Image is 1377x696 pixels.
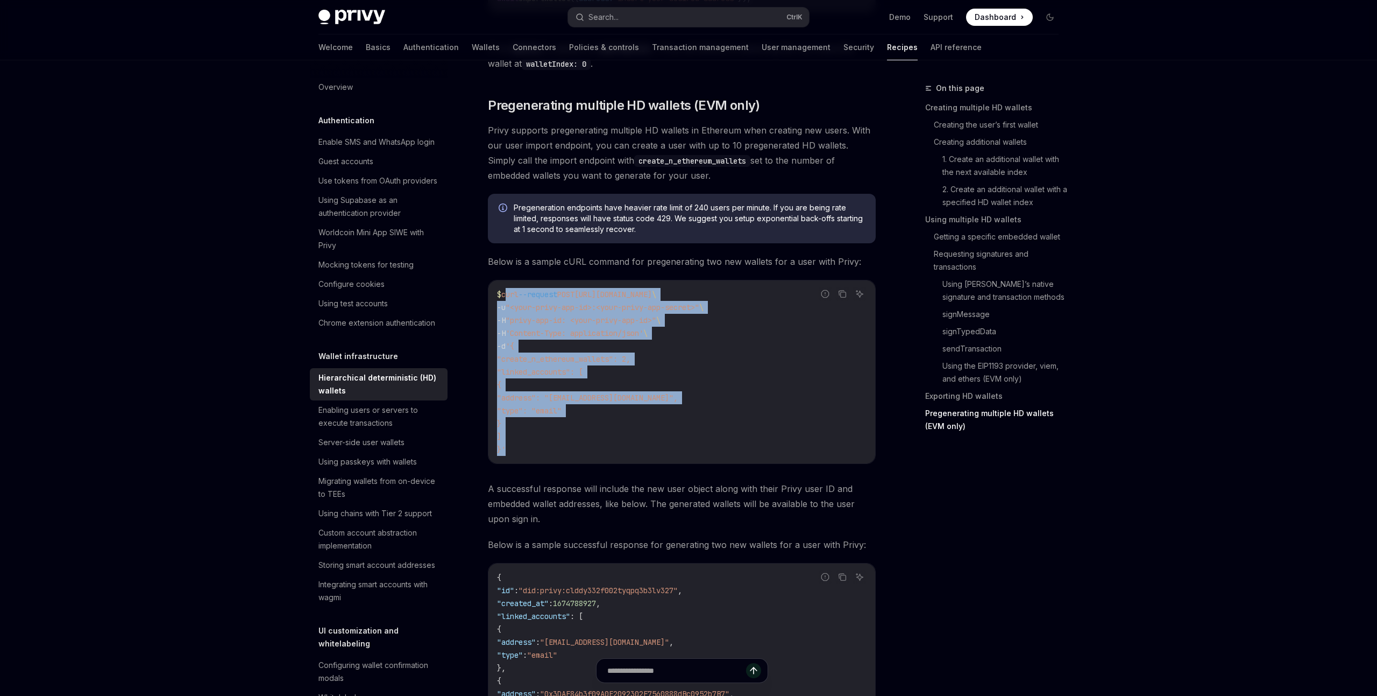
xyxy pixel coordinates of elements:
a: Custom account abstraction implementation [310,523,448,556]
span: On this page [936,82,984,95]
a: User management [762,34,831,60]
span: "address" [497,637,536,647]
span: -H [497,315,506,325]
button: Ask AI [853,570,867,584]
a: Transaction management [652,34,749,60]
span: Pregenerating multiple HD wallets (EVM only) [488,97,760,114]
h5: Authentication [318,114,374,127]
a: Using test accounts [310,294,448,313]
span: , [596,599,600,608]
span: Ctrl K [786,13,803,22]
a: Hierarchical deterministic (HD) wallets [310,368,448,400]
a: Creating additional wallets [934,133,1067,151]
a: Using the EIP1193 provider, viem, and ethers (EVM only) [942,357,1067,388]
span: --request [519,290,557,299]
span: -u [497,303,506,312]
a: Creating multiple HD wallets [925,99,1067,116]
span: "<your-privy-app-id>:<your-privy-app-secret>" [506,303,699,312]
div: Server-side user wallets [318,436,404,449]
a: Enable SMS and WhatsApp login [310,132,448,152]
a: Requesting signatures and transactions [934,245,1067,276]
a: Using passkeys with wallets [310,452,448,472]
div: Worldcoin Mini App SIWE with Privy [318,226,441,252]
span: : [ [570,611,583,621]
div: Storing smart account addresses [318,559,435,572]
button: Toggle dark mode [1041,9,1059,26]
div: Using Supabase as an authentication provider [318,194,441,220]
h5: UI customization and whitelabeling [318,624,448,650]
a: Guest accounts [310,152,448,171]
button: Copy the contents from the code block [835,570,849,584]
span: { [497,380,501,390]
span: Privy supports pregenerating multiple HD wallets in Ethereum when creating new users. With our us... [488,123,876,183]
span: , [669,637,673,647]
svg: Info [499,203,509,214]
a: Policies & controls [569,34,639,60]
a: Using [PERSON_NAME]’s native signature and transaction methods [942,276,1067,306]
a: Chrome extension authentication [310,313,448,333]
span: -H [497,328,506,338]
span: "did:privy:clddy332f002tyqpq3b3lv327" [519,586,678,595]
code: create_n_ethereum_wallets [634,155,750,167]
span: : [523,650,527,660]
span: 1674788927 [553,599,596,608]
button: Send message [746,663,761,678]
a: Basics [366,34,391,60]
span: "privy-app-id: <your-privy-app-id>" [506,315,656,325]
div: Migrating wallets from on-device to TEEs [318,475,441,501]
span: [URL][DOMAIN_NAME] [574,290,652,299]
a: Enabling users or servers to execute transactions [310,400,448,433]
span: \ [699,303,704,312]
a: Getting a specific embedded wallet [934,228,1067,245]
a: sendTransaction [942,340,1067,357]
a: Migrating wallets from on-device to TEEs [310,472,448,504]
span: Pregeneration endpoints have heavier rate limit of 240 users per minute. If you are being rate li... [514,202,865,235]
a: Dashboard [966,9,1033,26]
div: Use tokens from OAuth providers [318,174,437,187]
a: 1. Create an additional wallet with the next available index [942,151,1067,181]
button: Search...CtrlK [568,8,809,27]
span: "email" [527,650,557,660]
button: Report incorrect code [818,287,832,301]
span: , [678,586,682,595]
span: { [497,624,501,634]
span: "linked_accounts" [497,611,570,621]
div: Using chains with Tier 2 support [318,507,432,520]
div: Chrome extension authentication [318,317,435,329]
span: $ [497,290,501,299]
a: Recipes [887,34,918,60]
a: Connectors [513,34,556,60]
div: Overview [318,81,353,94]
span: : [536,637,540,647]
a: API reference [931,34,982,60]
h5: Wallet infrastructure [318,350,398,363]
span: "type": "email" [497,406,562,416]
a: Integrating smart accounts with wagmi [310,575,448,607]
a: Demo [889,12,911,23]
div: Configure cookies [318,278,385,291]
div: Enable SMS and WhatsApp login [318,136,435,149]
div: Enabling users or servers to execute transactions [318,404,441,430]
div: Configuring wallet confirmation modals [318,659,441,685]
span: \ [652,290,656,299]
a: signTypedData [942,323,1067,340]
img: dark logo [318,10,385,25]
a: Overview [310,78,448,97]
a: Using chains with Tier 2 support [310,504,448,523]
button: Ask AI [853,287,867,301]
a: Configuring wallet confirmation modals [310,656,448,688]
span: "type" [497,650,523,660]
button: Copy the contents from the code block [835,287,849,301]
span: ] [497,432,501,441]
span: Below is a sample cURL command for pregenerating two new wallets for a user with Privy: [488,254,876,269]
a: Creating the user’s first wallet [934,116,1067,133]
span: "linked_accounts": [ [497,367,583,377]
span: } [497,419,501,428]
span: Below is a sample successful response for generating two new wallets for a user with Privy: [488,537,876,552]
div: Hierarchical deterministic (HD) wallets [318,371,441,397]
a: Configure cookies [310,275,448,294]
a: Worldcoin Mini App SIWE with Privy [310,223,448,255]
a: Support [924,12,953,23]
span: "created_at" [497,599,549,608]
a: Wallets [472,34,500,60]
